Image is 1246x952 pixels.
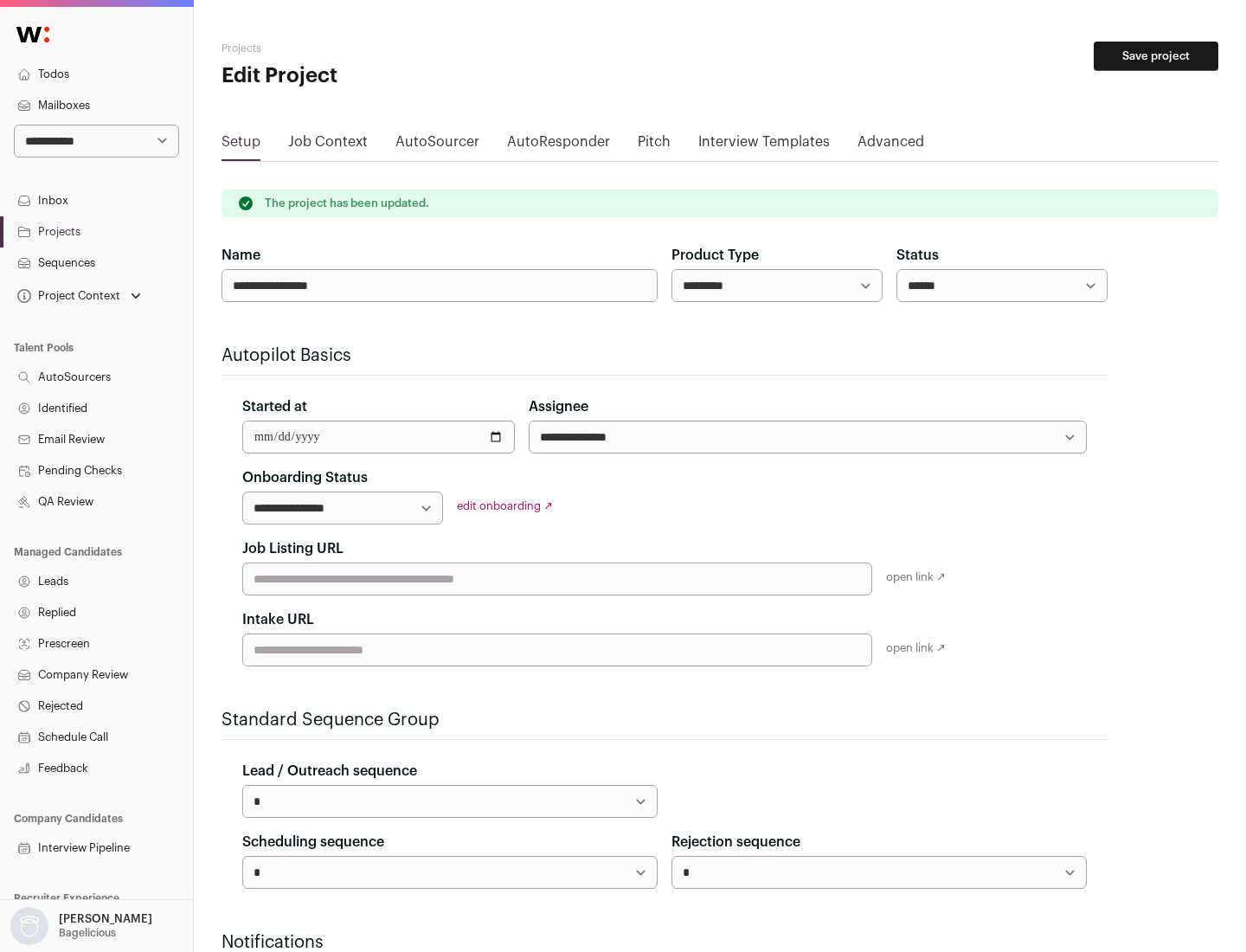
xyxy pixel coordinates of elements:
button: Open dropdown [7,907,156,945]
p: Bagelicious [59,926,116,940]
label: Product Type [671,245,759,266]
a: Pitch [638,132,671,159]
a: edit onboarding ↗ [457,500,553,511]
button: Open dropdown [14,284,145,308]
label: Onboarding Status [242,467,368,488]
img: Wellfound [7,17,59,52]
label: Started at [242,396,307,417]
a: Job Context [288,132,368,159]
a: AutoResponder [507,132,610,159]
button: Save project [1094,42,1218,71]
h2: Projects [222,42,554,55]
div: Project Context [14,289,120,303]
a: AutoSourcer [395,132,479,159]
label: Lead / Outreach sequence [242,761,417,782]
label: Name [222,245,260,266]
label: Rejection sequence [671,832,800,852]
h2: Standard Sequence Group [222,708,1108,732]
p: [PERSON_NAME] [59,912,152,926]
a: Advanced [857,132,924,159]
p: The project has been updated. [265,196,429,210]
h1: Edit Project [222,62,554,90]
a: Setup [222,132,260,159]
label: Intake URL [242,609,314,630]
label: Assignee [529,396,588,417]
img: nopic.png [10,907,48,945]
a: Interview Templates [698,132,830,159]
label: Job Listing URL [242,538,344,559]
label: Scheduling sequence [242,832,384,852]
label: Status [896,245,939,266]
h2: Autopilot Basics [222,344,1108,368]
